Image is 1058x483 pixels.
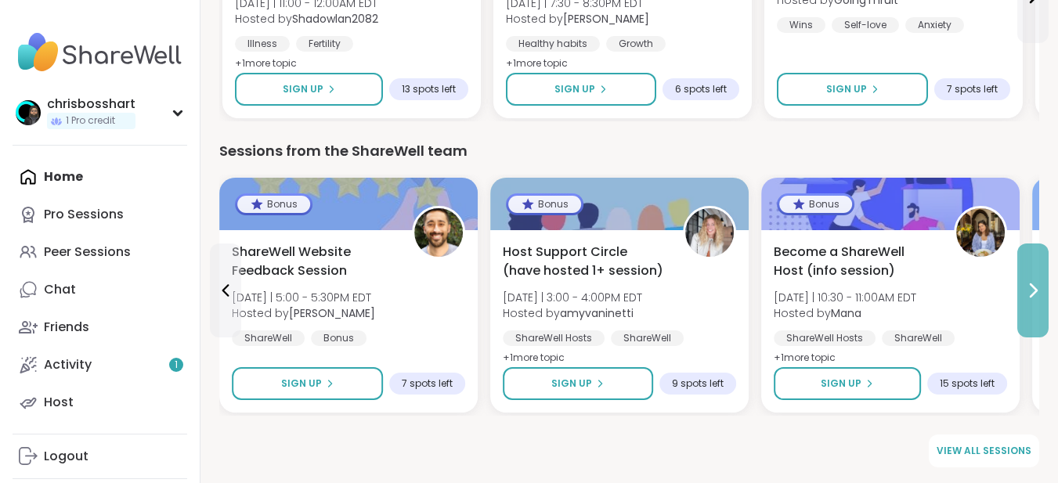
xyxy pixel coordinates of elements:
[16,100,41,125] img: chrisbosshart
[956,208,1005,257] img: Mana
[292,11,378,27] b: Shadowlan2082
[402,83,456,96] span: 13 spots left
[551,377,592,391] span: Sign Up
[13,196,187,233] a: Pro Sessions
[675,83,727,96] span: 6 spots left
[235,11,378,27] span: Hosted by
[296,36,353,52] div: Fertility
[826,82,867,96] span: Sign Up
[232,290,375,305] span: [DATE] | 5:00 - 5:30PM EDT
[175,359,178,372] span: 1
[13,346,187,384] a: Activity1
[554,82,595,96] span: Sign Up
[947,83,998,96] span: 7 spots left
[563,11,649,27] b: [PERSON_NAME]
[289,305,375,321] b: [PERSON_NAME]
[832,17,899,33] div: Self-love
[232,243,395,280] span: ShareWell Website Feedback Session
[503,305,642,321] span: Hosted by
[402,377,453,390] span: 7 spots left
[831,305,861,321] b: Mana
[821,377,861,391] span: Sign Up
[506,73,656,106] button: Sign Up
[44,448,88,465] div: Logout
[774,243,937,280] span: Become a ShareWell Host (info session)
[13,384,187,421] a: Host
[503,243,666,280] span: Host Support Circle (have hosted 1+ session)
[13,438,187,475] a: Logout
[508,196,581,213] div: Bonus
[66,114,115,128] span: 1 Pro credit
[774,290,916,305] span: [DATE] | 10:30 - 11:00AM EDT
[685,208,734,257] img: amyvaninetti
[503,367,653,400] button: Sign Up
[44,243,131,261] div: Peer Sessions
[13,25,187,80] img: ShareWell Nav Logo
[937,444,1031,458] span: View all sessions
[774,330,876,346] div: ShareWell Hosts
[777,17,825,33] div: Wins
[929,434,1039,467] a: View all sessions
[777,73,928,106] button: Sign Up
[232,367,383,400] button: Sign Up
[414,208,463,257] img: brett
[774,305,916,321] span: Hosted by
[237,196,310,213] div: Bonus
[13,308,187,346] a: Friends
[13,233,187,271] a: Peer Sessions
[232,305,375,321] span: Hosted by
[672,377,724,390] span: 9 spots left
[606,36,666,52] div: Growth
[311,330,367,346] div: Bonus
[774,367,921,400] button: Sign Up
[779,196,852,213] div: Bonus
[47,96,135,113] div: chrisbosshart
[44,356,92,373] div: Activity
[219,140,1039,162] div: Sessions from the ShareWell team
[560,305,634,321] b: amyvaninetti
[232,330,305,346] div: ShareWell
[283,82,323,96] span: Sign Up
[940,377,995,390] span: 15 spots left
[44,281,76,298] div: Chat
[44,394,74,411] div: Host
[235,36,290,52] div: Illness
[13,271,187,308] a: Chat
[882,330,955,346] div: ShareWell
[281,377,322,391] span: Sign Up
[503,290,642,305] span: [DATE] | 3:00 - 4:00PM EDT
[235,73,383,106] button: Sign Up
[44,206,124,223] div: Pro Sessions
[506,36,600,52] div: Healthy habits
[506,11,649,27] span: Hosted by
[503,330,605,346] div: ShareWell Hosts
[905,17,964,33] div: Anxiety
[44,319,89,336] div: Friends
[611,330,684,346] div: ShareWell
